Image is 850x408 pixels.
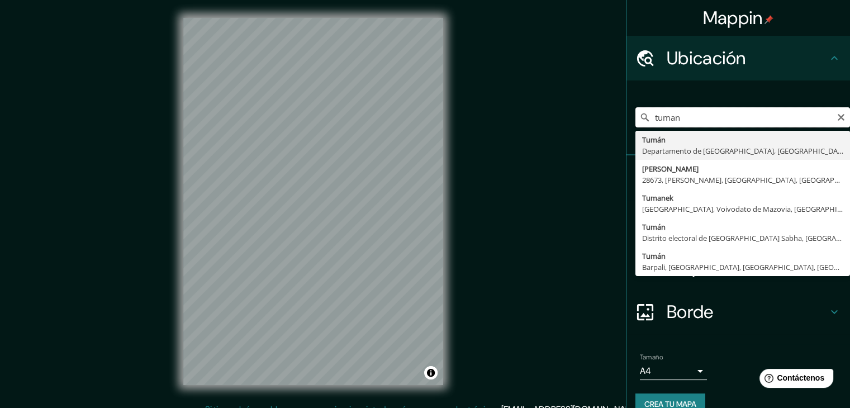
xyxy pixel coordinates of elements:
[667,300,714,324] font: Borde
[626,290,850,334] div: Borde
[764,15,773,24] img: pin-icon.png
[642,164,699,174] font: [PERSON_NAME]
[626,200,850,245] div: Estilo
[424,366,438,379] button: Activar o desactivar atribución
[640,362,707,380] div: A4
[703,6,763,30] font: Mappin
[626,36,850,80] div: Ubicación
[642,135,666,145] font: Tumán
[183,18,443,385] canvas: Mapa
[642,146,848,156] font: Departamento de [GEOGRAPHIC_DATA], [GEOGRAPHIC_DATA]
[667,46,746,70] font: Ubicación
[635,107,850,127] input: Elige tu ciudad o zona
[626,245,850,290] div: Disposición
[642,193,673,203] font: Tumanek
[626,155,850,200] div: Patas
[642,222,666,232] font: Tumán
[751,364,838,396] iframe: Lanzador de widgets de ayuda
[642,251,666,261] font: Tumán
[640,353,663,362] font: Tamaño
[837,111,846,122] button: Claro
[640,365,651,377] font: A4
